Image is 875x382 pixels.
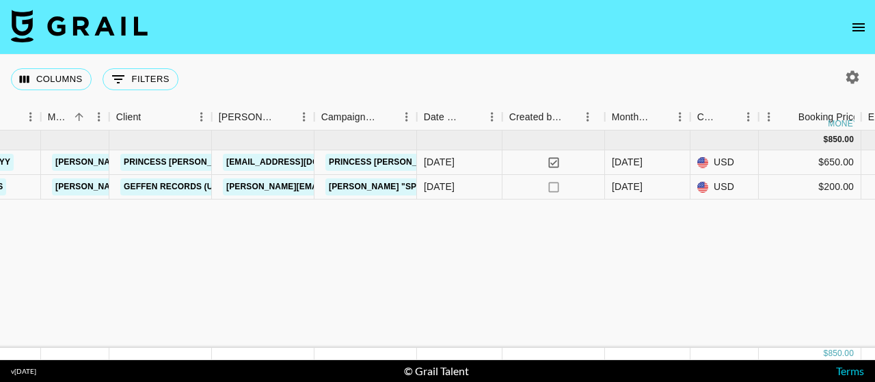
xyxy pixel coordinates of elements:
div: USD [690,150,759,175]
div: v [DATE] [11,367,36,376]
div: [PERSON_NAME] [219,104,275,131]
div: Currency [690,104,759,131]
div: Currency [697,104,719,131]
button: Sort [275,107,294,126]
button: Menu [89,107,109,127]
div: USD [690,175,759,200]
div: $ [824,348,829,359]
a: Princess [PERSON_NAME] x @suebagleyy [325,154,524,171]
div: Month Due [612,104,651,131]
a: [PERSON_NAME][EMAIL_ADDRESS][DOMAIN_NAME] [52,154,275,171]
div: Aug '25 [612,155,643,169]
div: Date Created [417,104,502,131]
a: Geffen Records (Universal Music) [120,178,291,195]
button: Menu [191,107,212,127]
button: Menu [482,107,502,127]
div: 8/9/2025 [424,180,455,193]
div: $650.00 [759,150,861,175]
div: Created by Grail Team [502,104,605,131]
button: Menu [578,107,598,127]
button: Sort [70,107,89,126]
div: Aug '25 [612,180,643,193]
button: Menu [396,107,417,127]
div: Client [109,104,212,131]
button: Menu [21,107,41,127]
div: © Grail Talent [404,364,469,378]
a: Terms [836,364,864,377]
div: $ [824,134,829,146]
button: Sort [377,107,396,126]
div: 850.00 [828,134,854,146]
button: Sort [141,107,160,126]
div: Date Created [424,104,463,131]
img: Grail Talent [11,10,148,42]
div: Created by Grail Team [509,104,563,131]
div: Campaign (Type) [314,104,417,131]
div: 850.00 [828,348,854,359]
button: Sort [463,107,482,126]
div: money [828,120,859,128]
button: Menu [670,107,690,127]
div: Manager [41,104,109,131]
div: Month Due [605,104,690,131]
div: Booker [212,104,314,131]
button: Menu [294,107,314,127]
button: open drawer [845,14,872,41]
div: Booking Price [798,104,859,131]
a: [EMAIL_ADDRESS][DOMAIN_NAME] [223,154,376,171]
button: Select columns [11,68,92,90]
button: Sort [719,107,738,126]
a: [PERSON_NAME][EMAIL_ADDRESS][DOMAIN_NAME] [52,178,275,195]
a: [PERSON_NAME][EMAIL_ADDRESS][PERSON_NAME][DOMAIN_NAME] [223,178,516,195]
div: Client [116,104,142,131]
div: 8/13/2025 [424,155,455,169]
button: Show filters [103,68,178,90]
button: Menu [759,107,779,127]
div: $200.00 [759,175,861,200]
button: Sort [563,107,582,126]
button: Sort [651,107,670,126]
div: Campaign (Type) [321,104,377,131]
a: Princess [PERSON_NAME] USA [120,154,262,171]
div: Manager [48,104,70,131]
button: Sort [779,107,798,126]
a: [PERSON_NAME] "Spend it" Sped Up [325,178,491,195]
button: Menu [738,107,759,127]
